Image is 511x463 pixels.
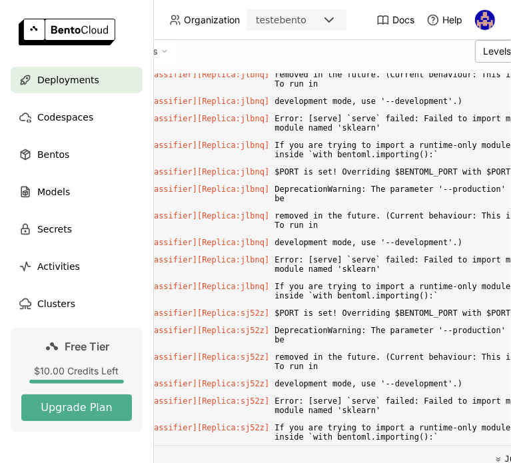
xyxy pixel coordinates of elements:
span: Deployments [37,72,99,88]
span: [Replica:jlbnq] [197,97,269,106]
div: $10.00 Credits Left [21,365,132,377]
span: Free Tier [65,340,110,353]
a: Docs [376,13,414,27]
span: [Replica:sj52z] [197,308,269,318]
button: Upgrade Plan [21,394,132,421]
input: Selected testebento. [308,14,309,27]
span: [Replica:sj52z] [197,379,269,388]
span: Docs [392,14,414,26]
span: Organization [184,14,240,26]
div: Help [426,13,462,27]
span: [Replica:jlbnq] [197,141,269,150]
span: Activities [37,258,80,274]
a: Models [11,179,143,205]
span: Models [37,184,70,200]
span: [Replica:sj52z] [197,396,269,406]
span: [Replica:sj52z] [197,423,269,432]
span: [Replica:sj52z] [197,352,269,362]
a: Codespaces [11,104,143,131]
span: [Replica:jlbnq] [197,114,269,123]
div: testebento [256,13,306,27]
a: Deployments [11,67,143,93]
span: [Replica:jlbnq] [197,211,269,221]
span: [Replica:jlbnq] [197,282,269,291]
span: Secrets [37,221,72,237]
a: Secrets [11,216,143,242]
span: [Replica:jlbnq] [197,185,269,194]
a: Clusters [11,290,143,317]
img: sidney santos [475,10,495,30]
span: [Replica:jlbnq] [197,255,269,264]
a: Activities [11,253,143,280]
img: logo [19,19,115,45]
a: Free Tier$10.00 Credits LeftUpgrade Plan [11,328,143,432]
span: Codespaces [37,109,93,125]
span: [Replica:sj52z] [197,326,269,335]
span: [Replica:jlbnq] [197,70,269,79]
span: Clusters [37,296,75,312]
span: Bentos [37,147,69,163]
a: Bentos [11,141,143,168]
span: [Replica:jlbnq] [197,238,269,247]
span: Help [442,14,462,26]
span: [Replica:jlbnq] [197,167,269,177]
